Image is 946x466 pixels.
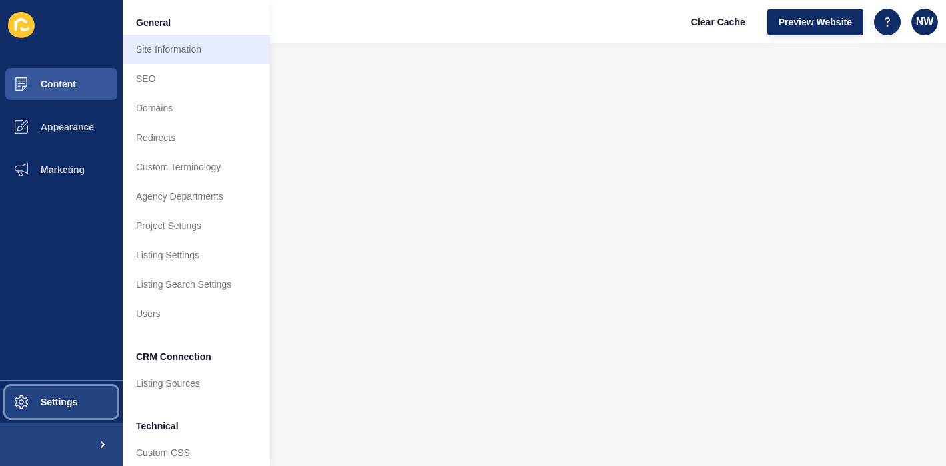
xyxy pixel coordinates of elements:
[123,299,270,328] a: Users
[123,270,270,299] a: Listing Search Settings
[123,64,270,93] a: SEO
[123,93,270,123] a: Domains
[691,15,745,29] span: Clear Cache
[767,9,863,35] button: Preview Website
[123,152,270,182] a: Custom Terminology
[136,16,171,29] span: General
[123,123,270,152] a: Redirects
[123,35,270,64] a: Site Information
[123,182,270,211] a: Agency Departments
[680,9,757,35] button: Clear Cache
[916,15,934,29] span: NW
[123,240,270,270] a: Listing Settings
[136,419,179,433] span: Technical
[123,211,270,240] a: Project Settings
[123,369,270,398] a: Listing Sources
[779,15,852,29] span: Preview Website
[136,350,211,363] span: CRM Connection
